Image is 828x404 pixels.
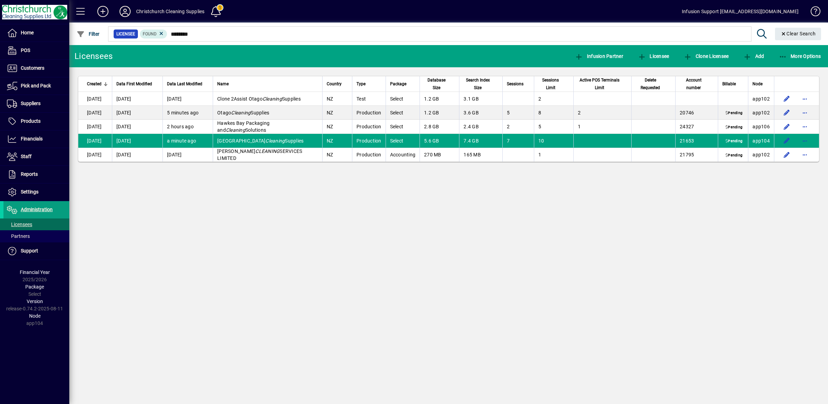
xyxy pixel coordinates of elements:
span: Clone 2Assist Otago Supplies [217,96,301,102]
em: Cleaning [226,127,245,133]
div: Name [217,80,318,88]
button: Edit [781,135,792,146]
td: [DATE] [112,148,162,162]
button: Edit [781,121,792,132]
td: Select [386,134,420,148]
td: 2 hours ago [162,120,213,134]
td: a minute ago [162,134,213,148]
td: 10 [534,134,573,148]
td: 20746 [675,106,718,120]
td: [DATE] [162,148,213,162]
td: Select [386,92,420,106]
button: More options [799,107,810,118]
td: Test [352,92,386,106]
div: Package [390,80,416,88]
div: Data First Modified [116,80,158,88]
button: More options [799,121,810,132]
span: Staff [21,154,32,159]
td: 5 minutes ago [162,106,213,120]
span: Pending [724,111,744,116]
td: [DATE] [78,92,112,106]
td: NZ [322,92,352,106]
span: Filter [77,31,100,37]
div: Sessions Limit [538,76,569,92]
td: Production [352,148,386,162]
span: Account number [680,76,707,92]
button: Clone Licensee [682,50,730,62]
span: Package [25,284,44,290]
span: app106.prod.infusionbusinesssoftware.com [752,124,770,129]
span: Sessions [507,80,523,88]
div: Data Last Modified [167,80,209,88]
span: app102.prod.infusionbusinesssoftware.com [752,96,770,102]
td: Select [386,120,420,134]
td: [DATE] [112,134,162,148]
button: More Options [777,50,823,62]
span: Pending [724,139,744,144]
span: Version [27,299,43,304]
a: Knowledge Base [805,1,819,24]
td: [DATE] [112,106,162,120]
span: Infusion Partner [575,53,623,59]
span: Data First Modified [116,80,152,88]
td: 8 [534,106,573,120]
td: 3.6 GB [459,106,502,120]
div: Delete Requested [636,76,671,92]
a: Settings [3,183,69,201]
td: NZ [322,134,352,148]
span: Country [327,80,342,88]
span: Support [21,248,38,253]
a: Support [3,242,69,260]
span: Clear Search [781,31,816,36]
div: Type [356,80,381,88]
span: Partners [7,233,30,239]
td: Production [352,134,386,148]
a: Partners [3,230,69,242]
td: NZ [322,120,352,134]
span: app104.prod.infusionbusinesssoftware.com [752,138,770,144]
div: Node [752,80,770,88]
span: Node [752,80,763,88]
div: Billable [722,80,744,88]
td: NZ [322,148,352,162]
button: More options [799,135,810,146]
td: [DATE] [112,120,162,134]
a: Pick and Pack [3,77,69,95]
a: Suppliers [3,95,69,112]
button: Edit [781,149,792,160]
div: Active POS Terminals Limit [578,76,627,92]
a: Customers [3,60,69,77]
button: Clear [775,28,821,40]
span: Customers [21,65,44,71]
td: 1 [534,148,573,162]
div: Account number [680,76,714,92]
td: 2 [502,120,534,134]
em: Cleaning [265,138,285,144]
button: Licensee [636,50,671,62]
button: Add [741,50,766,62]
td: [DATE] [78,134,112,148]
em: CLEANING [255,148,280,154]
div: Created [87,80,108,88]
div: Country [327,80,348,88]
em: Cleaning [231,110,250,115]
em: Cleaning [263,96,282,102]
span: Licensee [116,31,135,37]
td: 2.4 GB [459,120,502,134]
span: Node [29,313,41,319]
button: Edit [781,93,792,104]
span: Financial Year [20,269,50,275]
span: app102.prod.infusionbusinesssoftware.com [752,110,770,115]
span: app102.prod.infusionbusinesssoftware.com [752,152,770,157]
td: 7.4 GB [459,134,502,148]
span: [GEOGRAPHIC_DATA] Supplies [217,138,303,144]
span: Active POS Terminals Limit [578,76,621,92]
span: Otago Supplies [217,110,269,115]
span: More Options [779,53,821,59]
td: 2 [534,92,573,106]
span: Licensees [7,222,32,227]
span: Suppliers [21,101,41,106]
div: Christchurch Cleaning Supplies [136,6,204,17]
span: Billable [722,80,736,88]
a: Licensees [3,218,69,230]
